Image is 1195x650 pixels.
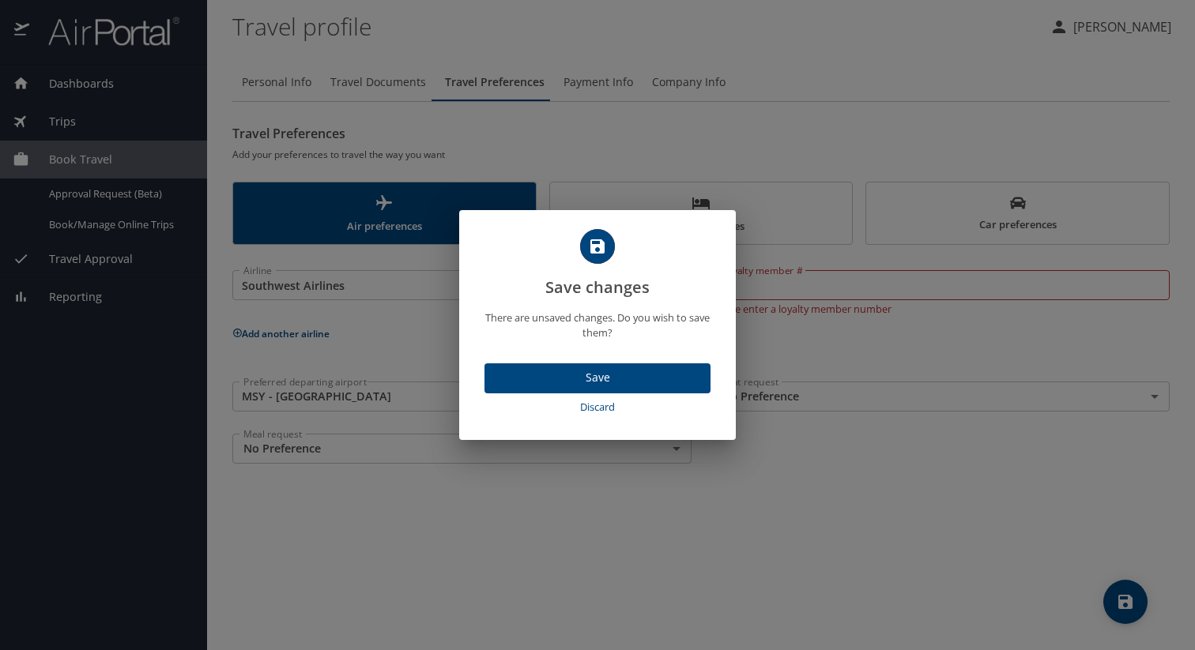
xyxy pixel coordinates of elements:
button: Discard [484,393,711,421]
span: Save [497,368,698,388]
h2: Save changes [478,229,717,300]
p: There are unsaved changes. Do you wish to save them? [478,310,717,340]
span: Discard [491,398,704,416]
button: Save [484,363,711,394]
